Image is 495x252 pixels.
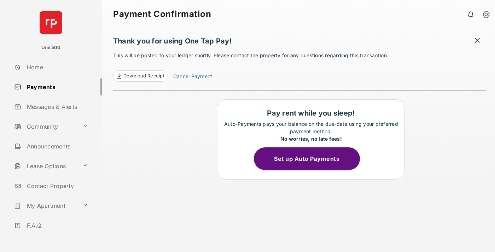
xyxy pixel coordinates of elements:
img: svg+xml;base64,PHN2ZyB4bWxucz0iaHR0cDovL3d3dy53My5vcmcvMjAwMC9zdmciIHdpZHRoPSI2NCIgaGVpZ2h0PSI2NC... [40,11,62,34]
a: Download Receipt [113,70,168,82]
div: No worries, no late fees! [222,135,401,142]
a: Cancel Payment [173,72,212,82]
a: Community [11,118,80,135]
strong: Payment Confirmation [113,10,211,18]
a: Announcements [11,138,102,155]
p: Auto-Payments pays your balance on the due-date using your preferred payment method. [222,120,401,142]
a: Lease Options [11,158,80,175]
p: Unit500 [41,44,61,51]
button: Set up Auto Payments [254,147,360,170]
p: This will be posted to your ledger shortly. Please contact the property for any questions regardi... [113,52,487,82]
a: F.A.Q. [11,217,102,234]
a: My Apartment [11,197,80,214]
a: Contact Property [11,177,102,194]
a: Messages & Alerts [11,98,102,115]
a: Set up Auto Payments [254,155,368,162]
span: Download Receipt [123,72,164,80]
h1: Thank you for using One Tap Pay! [113,37,487,49]
a: Home [11,59,102,76]
h1: Pay rent while you sleep! [222,109,401,117]
a: Payments [11,78,102,95]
